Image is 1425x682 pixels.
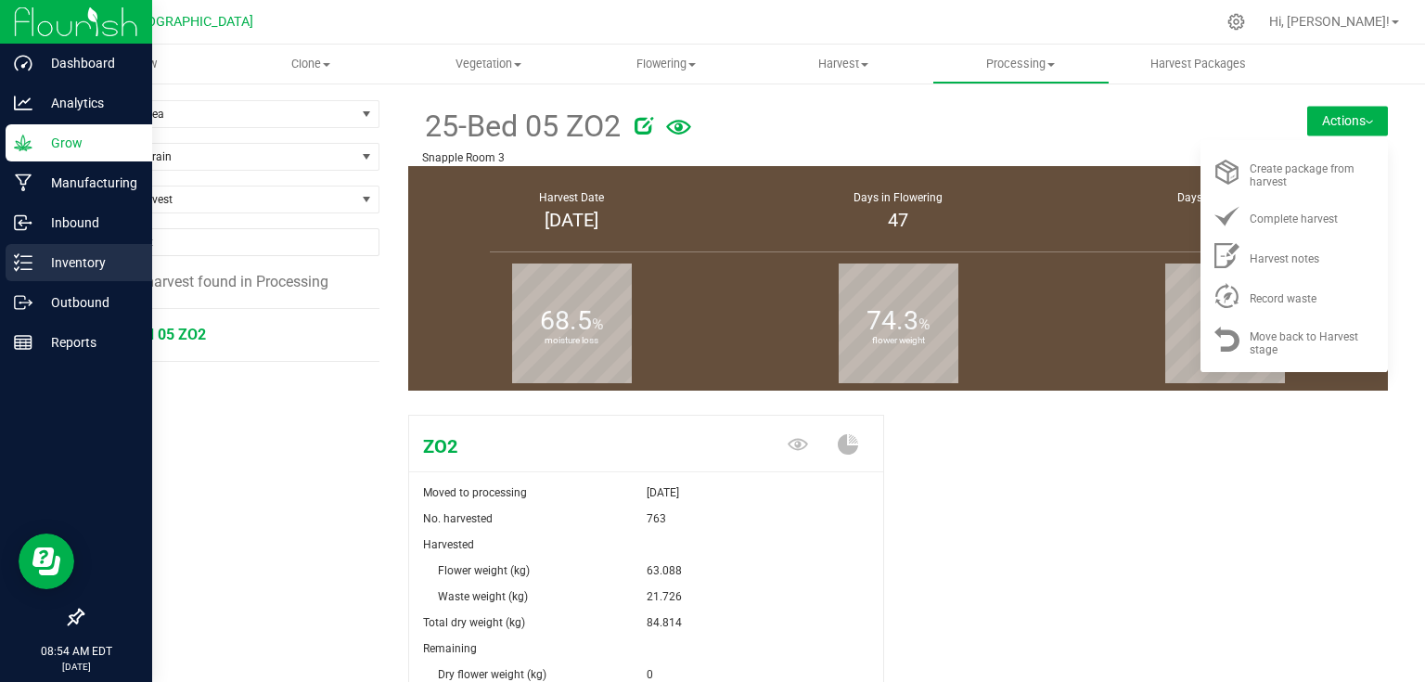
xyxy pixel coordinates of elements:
[512,258,632,424] b: moisture loss
[431,206,712,234] div: [DATE]
[126,14,253,30] span: [GEOGRAPHIC_DATA]
[647,584,682,610] span: 21.726
[839,258,958,424] b: flower weight
[32,212,144,234] p: Inbound
[14,94,32,112] inline-svg: Analytics
[14,293,32,312] inline-svg: Outbound
[1269,14,1390,29] span: Hi, [PERSON_NAME]!
[32,291,144,314] p: Outbound
[14,134,32,152] inline-svg: Grow
[32,331,144,354] p: Reports
[355,101,379,127] span: select
[83,144,355,170] span: Filter by Strain
[400,45,577,84] a: Vegetation
[8,643,144,660] p: 08:54 AM EDT
[758,189,1038,206] div: Days in Flowering
[755,56,931,72] span: Harvest
[1250,292,1316,305] span: Record waste
[14,213,32,232] inline-svg: Inbound
[1307,106,1388,135] button: Actions
[14,54,32,72] inline-svg: Dashboard
[647,610,682,636] span: 84.814
[32,251,144,274] p: Inventory
[32,52,144,74] p: Dashboard
[1250,252,1319,265] span: Harvest notes
[933,56,1109,72] span: Processing
[222,45,399,84] a: Clone
[1075,166,1374,257] group-info-box: Days in vegetation
[422,104,621,149] span: 25-Bed 05 ZO2
[401,56,576,72] span: Vegetation
[438,590,528,603] span: Waste weight (kg)
[438,668,546,681] span: Dry flower weight (kg)
[32,172,144,194] p: Manufacturing
[223,56,398,72] span: Clone
[422,149,1211,166] p: Snapple Room 3
[14,333,32,352] inline-svg: Reports
[438,564,530,577] span: Flower weight (kg)
[423,616,525,629] span: Total dry weight (kg)
[1110,45,1287,84] a: Harvest Packages
[106,326,206,343] span: 25-Bed 05 ZO2
[14,253,32,272] inline-svg: Inventory
[32,132,144,154] p: Grow
[1250,212,1338,225] span: Complete harvest
[1250,162,1354,188] span: Create package from harvest
[754,45,931,84] a: Harvest
[1075,257,1374,391] group-info-box: Trim weight %
[1250,330,1358,356] span: Move back to Harvest stage
[577,45,754,84] a: Flowering
[19,534,74,589] iframe: Resource center
[1085,206,1365,234] div: 7
[1125,56,1271,72] span: Harvest Packages
[422,257,721,391] group-info-box: Moisture loss %
[647,480,679,506] span: [DATE]
[423,642,477,655] span: Remaining
[1165,258,1285,424] b: trim weight
[647,506,666,532] span: 763
[1085,189,1365,206] div: Days in Vegetation
[423,486,527,499] span: Moved to processing
[83,229,379,255] input: NO DATA FOUND
[1225,13,1248,31] div: Manage settings
[578,56,753,72] span: Flowering
[758,206,1038,234] div: 47
[749,257,1047,391] group-info-box: Flower weight %
[749,166,1047,257] group-info-box: Days in flowering
[82,271,379,293] div: 1 harvest found in Processing
[83,101,355,127] span: Filter by area
[409,432,724,460] span: ZO2
[422,166,721,257] group-info-box: Harvest Date
[431,189,712,206] div: Harvest Date
[8,660,144,674] p: [DATE]
[423,512,493,525] span: No. harvested
[83,187,355,212] span: Find a Harvest
[423,538,474,551] span: Harvested
[932,45,1110,84] a: Processing
[14,174,32,192] inline-svg: Manufacturing
[647,558,682,584] span: 63.088
[32,92,144,114] p: Analytics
